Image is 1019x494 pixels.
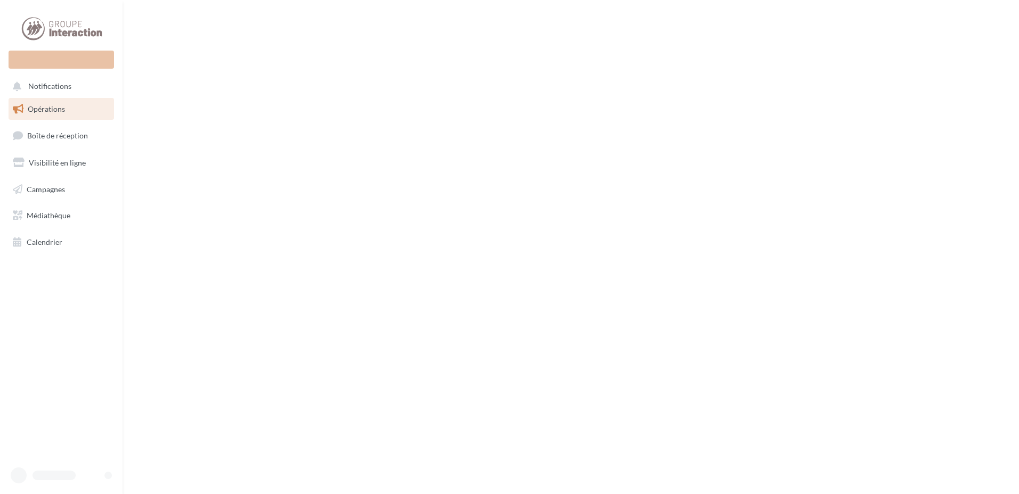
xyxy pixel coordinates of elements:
[28,82,71,91] span: Notifications
[9,51,114,69] div: Nouvelle campagne
[6,178,116,201] a: Campagnes
[6,98,116,120] a: Opérations
[6,124,116,147] a: Boîte de réception
[27,184,65,193] span: Campagnes
[6,231,116,253] a: Calendrier
[29,158,86,167] span: Visibilité en ligne
[28,104,65,113] span: Opérations
[27,131,88,140] span: Boîte de réception
[27,237,62,246] span: Calendrier
[6,204,116,227] a: Médiathèque
[27,211,70,220] span: Médiathèque
[6,152,116,174] a: Visibilité en ligne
